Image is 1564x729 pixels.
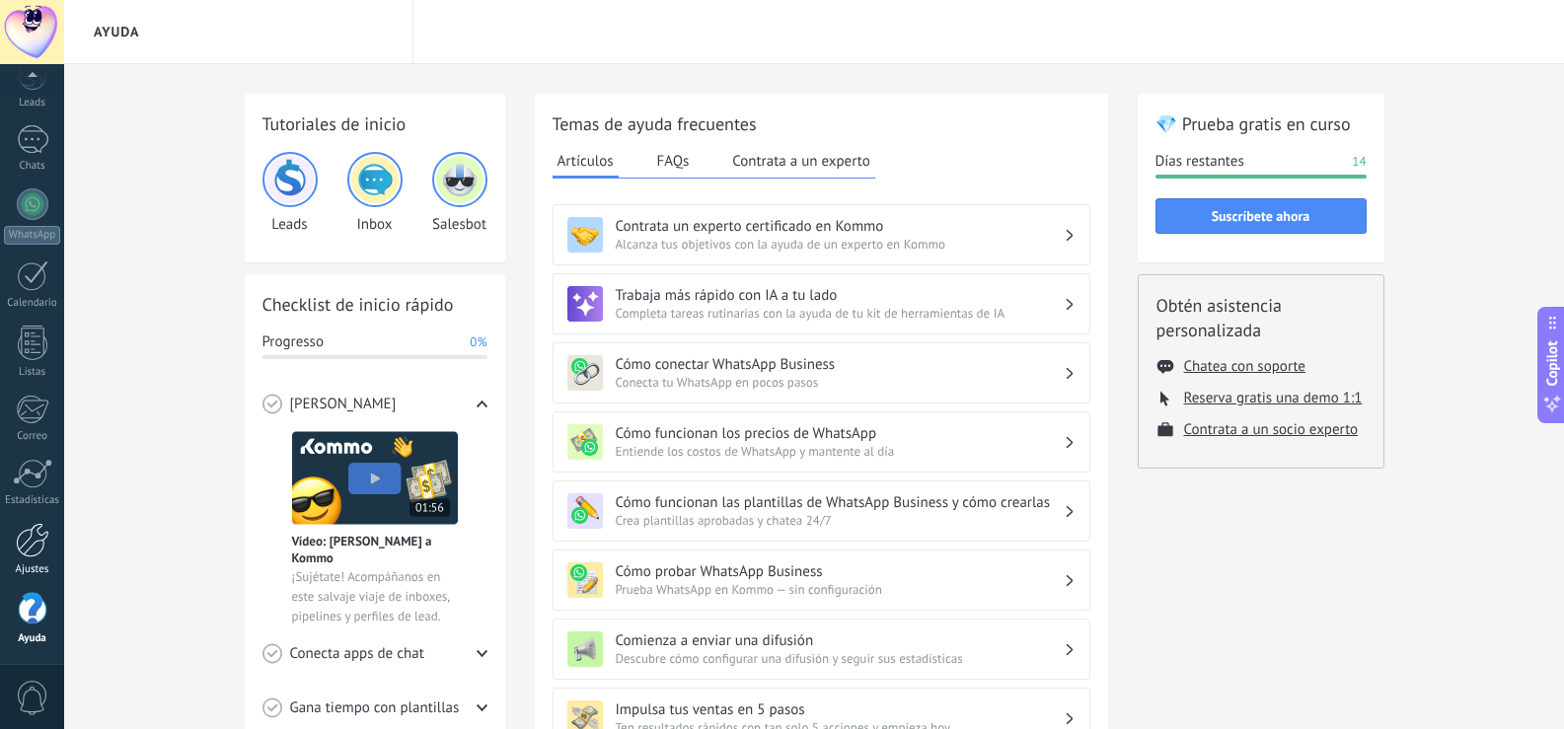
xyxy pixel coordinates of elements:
span: Progresso [262,332,324,352]
h3: Impulsa tus ventas en 5 pasos [616,700,1064,719]
h3: Trabaja más rápido con IA a tu lado [616,286,1064,305]
div: Leads [262,152,318,234]
span: Días restantes [1155,152,1244,172]
button: Contrata a un socio experto [1184,420,1359,439]
span: Crea plantillas aprobadas y chatea 24/7 [616,512,1064,529]
span: Prueba WhatsApp en Kommo — sin configuración [616,581,1064,598]
button: Suscríbete ahora [1155,198,1367,234]
div: WhatsApp [4,226,60,245]
button: Artículos [553,146,619,179]
span: Alcanza tus objetivos con la ayuda de un experto en Kommo [616,236,1064,253]
div: Ayuda [4,632,61,645]
span: Suscríbete ahora [1212,209,1310,223]
div: Estadísticas [4,494,61,507]
h3: Cómo funcionan las plantillas de WhatsApp Business y cómo crearlas [616,493,1064,512]
span: 14 [1352,152,1366,172]
span: Conecta apps de chat [290,644,424,664]
div: Correo [4,430,61,443]
span: Completa tareas rutinarias con la ayuda de tu kit de herramientas de IA [616,305,1064,322]
h3: Contrata un experto certificado en Kommo [616,217,1064,236]
span: 0% [470,332,486,352]
span: Conecta tu WhatsApp en pocos pasos [616,374,1064,391]
h3: Cómo probar WhatsApp Business [616,562,1064,581]
button: Contrata a un experto [727,146,874,176]
button: FAQs [652,146,695,176]
span: Copilot [1542,340,1562,386]
h2: Obtén asistencia personalizada [1156,293,1366,342]
span: Gana tiempo con plantillas [290,698,460,718]
h2: Tutoriales de inicio [262,111,487,136]
h3: Cómo conectar WhatsApp Business [616,355,1064,374]
div: Inbox [347,152,403,234]
div: Chats [4,160,61,173]
h2: 💎 Prueba gratis en curso [1155,111,1367,136]
div: Listas [4,366,61,379]
span: Entiende los costos de WhatsApp y mantente al día [616,443,1064,460]
button: Chatea con soporte [1184,357,1305,376]
h3: Cómo funcionan los precios de WhatsApp [616,424,1064,443]
div: Ajustes [4,563,61,576]
span: [PERSON_NAME] [290,395,397,414]
img: Meet video [292,431,458,525]
div: Salesbot [432,152,487,234]
h3: Comienza a enviar una difusión [616,631,1064,650]
h2: Temas de ayuda frecuentes [553,111,1090,136]
span: Descubre cómo configurar una difusión y seguir sus estadísticas [616,650,1064,667]
h2: Checklist de inicio rápido [262,292,487,317]
span: ¡Sujétate! Acompáñanos en este salvaje viaje de inboxes, pipelines y perfiles de lead. [292,567,458,626]
div: Calendario [4,297,61,310]
span: Vídeo: [PERSON_NAME] a Kommo [292,533,458,566]
div: Leads [4,97,61,109]
button: Reserva gratis una demo 1:1 [1184,389,1363,407]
